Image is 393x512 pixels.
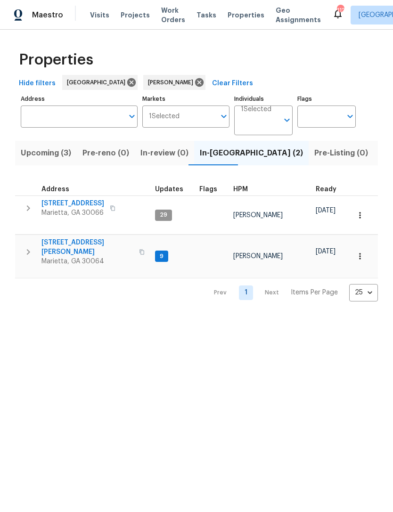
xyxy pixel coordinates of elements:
span: In-review (0) [140,146,188,160]
span: Pre-reno (0) [82,146,129,160]
span: Clear Filters [212,78,253,89]
span: Visits [90,10,109,20]
span: Maestro [32,10,63,20]
span: Upcoming (3) [21,146,71,160]
span: 1 Selected [149,113,180,121]
span: Marietta, GA 30066 [41,208,104,218]
span: [STREET_ADDRESS] [41,199,104,208]
span: 29 [156,211,171,219]
span: HPM [233,186,248,193]
button: Open [344,110,357,123]
span: 1 Selected [241,106,271,114]
button: Open [125,110,139,123]
span: Properties [228,10,264,20]
a: Goto page 1 [239,285,253,300]
span: Hide filters [19,78,56,89]
span: [DATE] [316,207,336,214]
span: Work Orders [161,6,185,24]
span: Ready [316,186,336,193]
nav: Pagination Navigation [205,284,378,301]
span: Marietta, GA 30064 [41,257,133,266]
label: Markets [142,96,230,102]
span: 9 [156,252,167,260]
button: Open [280,114,294,127]
span: [PERSON_NAME] [148,78,197,87]
label: Individuals [234,96,293,102]
span: Tasks [196,12,216,18]
span: Flags [199,186,217,193]
span: [PERSON_NAME] [233,212,283,219]
span: In-[GEOGRAPHIC_DATA] (2) [200,146,303,160]
button: Hide filters [15,75,59,92]
span: Properties [19,55,93,65]
div: Earliest renovation start date (first business day after COE or Checkout) [316,186,345,193]
span: Geo Assignments [276,6,321,24]
div: [GEOGRAPHIC_DATA] [62,75,138,90]
span: [DATE] [316,248,336,255]
div: 112 [337,6,344,15]
span: [GEOGRAPHIC_DATA] [67,78,129,87]
span: [PERSON_NAME] [233,253,283,260]
button: Clear Filters [208,75,257,92]
span: Address [41,186,69,193]
label: Flags [297,96,356,102]
span: [STREET_ADDRESS][PERSON_NAME] [41,238,133,257]
span: Projects [121,10,150,20]
span: Updates [155,186,183,193]
div: [PERSON_NAME] [143,75,205,90]
span: Pre-Listing (0) [314,146,368,160]
div: 25 [349,280,378,305]
button: Open [217,110,230,123]
label: Address [21,96,138,102]
p: Items Per Page [291,288,338,297]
